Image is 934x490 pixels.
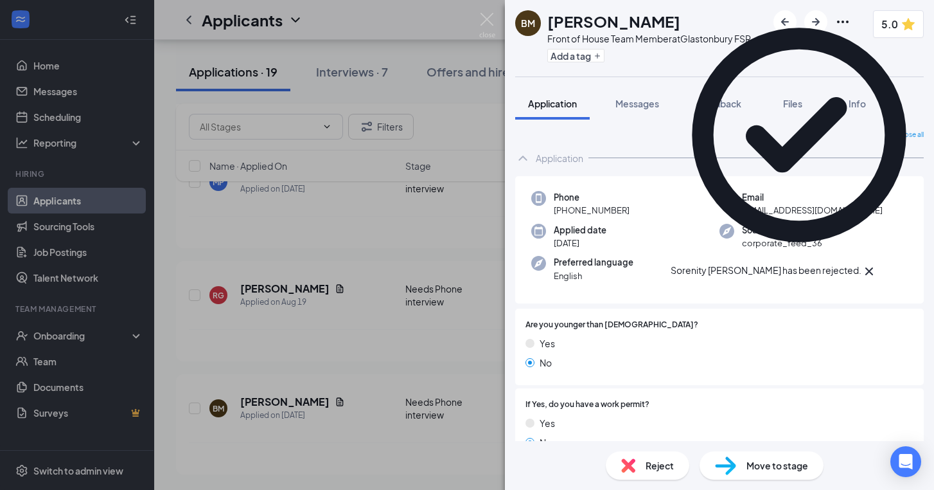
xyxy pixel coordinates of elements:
span: Reject [646,458,674,473]
div: BM [521,17,535,30]
span: Phone [554,191,630,204]
span: If Yes, do you have a work permit? [525,399,649,411]
svg: Plus [594,52,601,60]
svg: ChevronUp [515,150,531,166]
h1: [PERSON_NAME] [547,10,680,32]
span: Application [528,98,577,109]
span: No [540,356,552,370]
span: English [554,269,633,282]
svg: CheckmarkCircle [671,6,928,264]
span: Are you younger than [DEMOGRAPHIC_DATA]? [525,319,698,331]
div: Application [536,152,583,165]
span: [DATE] [554,237,606,250]
button: PlusAdd a tag [547,49,604,62]
div: Sorenity [PERSON_NAME] has been rejected. [671,264,861,279]
div: Front of House Team Member at Glastonbury FSR [547,32,751,45]
span: Yes [540,336,555,350]
span: Preferred language [554,256,633,269]
span: [PHONE_NUMBER] [554,204,630,217]
span: Applied date [554,224,606,237]
span: Messages [615,98,659,109]
span: No [540,435,552,449]
svg: Cross [861,264,877,279]
span: Yes [540,416,555,430]
span: Move to stage [746,458,808,473]
div: Open Intercom Messenger [890,446,921,477]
